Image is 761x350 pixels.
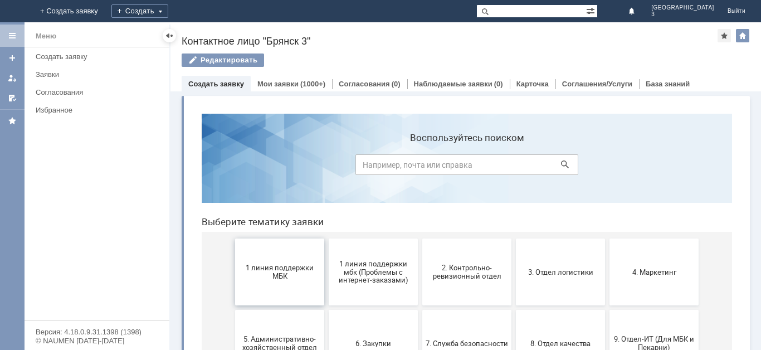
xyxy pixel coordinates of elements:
[36,328,158,336] div: Версия: 4.18.0.9.31.1398 (1398)
[139,234,222,242] span: 6. Закупки
[230,276,319,343] button: Отдел-ИТ (Битрикс24 и CRM)
[233,302,315,318] span: Отдел-ИТ (Битрикс24 и CRM)
[9,111,539,123] header: Выберите тематику заявки
[111,4,168,18] div: Создать
[326,163,409,171] span: 3. Отдел логистики
[516,80,549,88] a: Карточка
[326,305,409,314] span: Отдел-ИТ (Офис)
[339,80,390,88] a: Согласования
[136,134,225,201] button: 1 линия поддержки мбк (Проблемы с интернет-заказами)
[136,276,225,343] button: Отдел ИТ (1С)
[420,305,503,314] span: Финансовый отдел
[233,234,315,242] span: 7. Служба безопасности
[323,134,412,201] button: 3. Отдел логистики
[3,89,21,107] a: Мои согласования
[718,29,731,42] div: Добавить в избранное
[646,80,690,88] a: База знаний
[139,154,222,179] span: 1 линия поддержки мбк (Проблемы с интернет-заказами)
[3,49,21,67] a: Создать заявку
[3,69,21,87] a: Мои заявки
[323,276,412,343] button: Отдел-ИТ (Офис)
[257,80,299,88] a: Мои заявки
[136,205,225,272] button: 6. Закупки
[586,5,597,16] span: Расширенный поиск
[736,29,749,42] div: Изменить домашнюю страницу
[139,305,222,314] span: Отдел ИТ (1С)
[420,230,503,247] span: 9. Отдел-ИТ (Для МБК и Пекарни)
[230,134,319,201] button: 2. Контрольно-ревизионный отдел
[323,205,412,272] button: 8. Отдел качества
[651,11,714,18] span: 3
[36,70,163,79] div: Заявки
[417,276,506,343] button: Финансовый отдел
[46,159,128,176] span: 1 линия поддержки МБК
[494,80,503,88] div: (0)
[31,48,167,65] a: Создать заявку
[163,50,386,70] input: Например, почта или справка
[233,159,315,176] span: 2. Контрольно-ревизионный отдел
[42,205,131,272] button: 5. Административно-хозяйственный отдел
[31,84,167,101] a: Согласования
[36,106,150,114] div: Избранное
[300,80,325,88] div: (1000+)
[417,134,506,201] button: 4. Маркетинг
[230,205,319,272] button: 7. Служба безопасности
[36,88,163,96] div: Согласования
[417,205,506,272] button: 9. Отдел-ИТ (Для МБК и Пекарни)
[392,80,401,88] div: (0)
[182,36,718,47] div: Контактное лицо "Брянск 3"
[36,30,56,43] div: Меню
[651,4,714,11] span: [GEOGRAPHIC_DATA]
[36,52,163,61] div: Создать заявку
[420,163,503,171] span: 4. Маркетинг
[46,230,128,247] span: 5. Административно-хозяйственный отдел
[31,66,167,83] a: Заявки
[163,27,386,38] label: Воспользуйтесь поиском
[188,80,244,88] a: Создать заявку
[326,234,409,242] span: 8. Отдел качества
[36,337,158,344] div: © NAUMEN [DATE]-[DATE]
[562,80,632,88] a: Соглашения/Услуги
[163,29,176,42] div: Скрыть меню
[42,276,131,343] button: Бухгалтерия (для мбк)
[414,80,492,88] a: Наблюдаемые заявки
[46,305,128,314] span: Бухгалтерия (для мбк)
[42,134,131,201] button: 1 линия поддержки МБК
